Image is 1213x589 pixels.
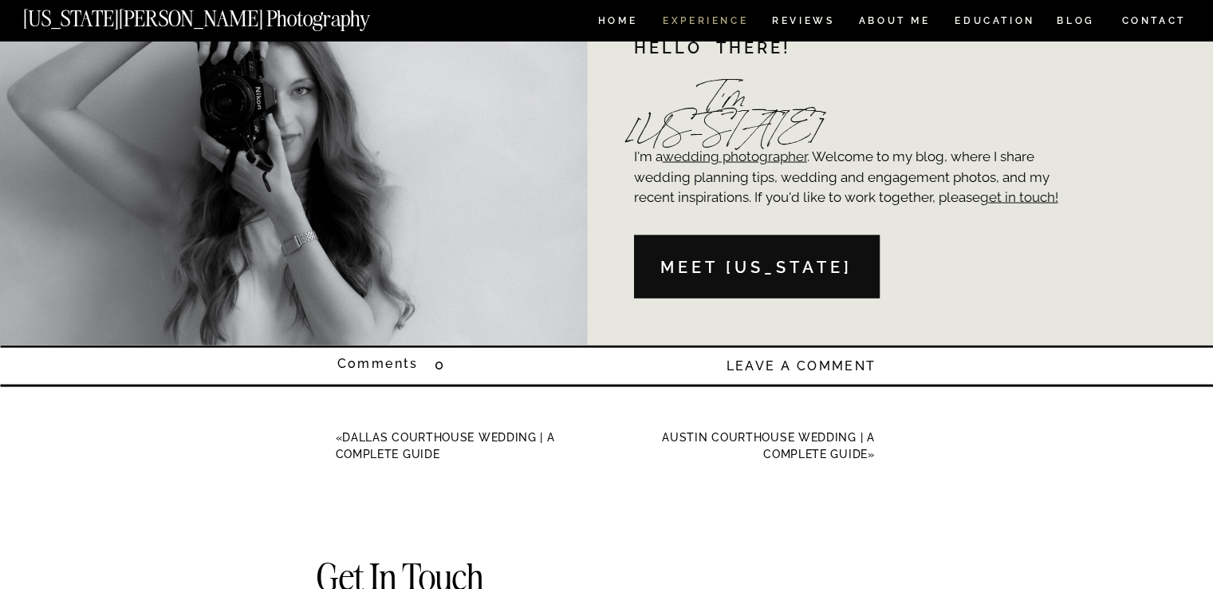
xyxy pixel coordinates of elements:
p: I'm a . Welcome to my blog, where I share wedding planning tips, wedding and engagement photos, a... [634,147,1069,235]
a: get in touch! [980,189,1058,205]
h1: Hello there! [634,41,1047,60]
a: Experience [663,16,746,30]
a: REVIEWS [772,16,832,30]
a: EDUCATION [953,16,1037,30]
a: Meet [US_STATE] [640,255,873,281]
div: 0 [435,355,502,377]
a: wedding photographer [663,148,807,164]
h3: « [336,429,575,463]
a: CONTACT [1120,12,1187,30]
a: Comments [337,358,507,375]
a: BLOG [1057,16,1095,30]
a: HOME [595,16,640,30]
a: [US_STATE][PERSON_NAME] Photography [23,8,423,22]
a: Austin Courthouse Wedding | A Complete Guide [662,431,874,461]
a: Dallas Courthouse Wedding | A Complete Guide [336,431,555,461]
h3: » [636,429,875,463]
h2: I'm [US_STATE] [627,89,824,119]
a: LEAVE A COMMENT [699,357,876,375]
a: ABOUT ME [858,16,931,30]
